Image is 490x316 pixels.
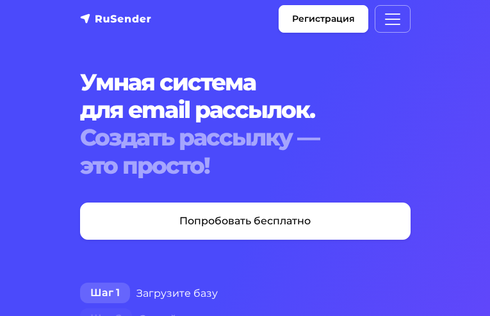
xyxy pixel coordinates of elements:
[80,124,411,179] div: Создать рассылку — это просто!
[80,69,411,179] h1: Умная система для email рассылок.
[80,281,411,306] div: Загрузите базу
[279,5,368,33] a: Регистрация
[80,283,130,303] span: Шаг 1
[375,5,411,33] button: Меню
[80,203,411,240] a: Попробовать бесплатно
[80,12,152,25] img: RuSender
